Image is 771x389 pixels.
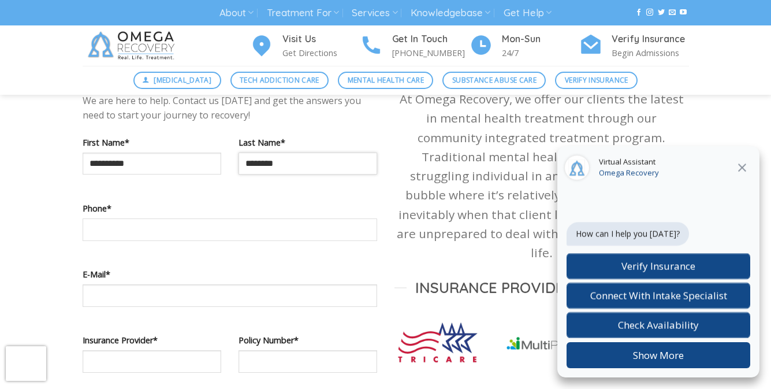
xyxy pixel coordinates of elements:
h4: Visit Us [282,32,360,47]
span: Substance Abuse Care [452,75,537,86]
span: Insurance Providers we Accept [415,278,668,297]
h4: Verify Insurance [612,32,689,47]
a: Get In Touch [PHONE_NUMBER] [360,32,470,60]
p: [PHONE_NUMBER] [392,46,470,60]
p: We are here to help. Contact us [DATE] and get the answers you need to start your journey to reco... [83,94,377,123]
a: Substance Abuse Care [442,72,546,89]
h4: Get In Touch [392,32,470,47]
label: Phone* [83,202,377,215]
a: Knowledgebase [411,2,490,24]
a: Follow on Facebook [635,9,642,17]
a: Follow on YouTube [680,9,687,17]
p: Get Directions [282,46,360,60]
a: Treatment For [267,2,339,24]
a: Visit Us Get Directions [250,32,360,60]
label: Insurance Provider* [83,334,221,347]
a: Send us an email [669,9,676,17]
a: Get Help [504,2,552,24]
span: Mental Health Care [348,75,424,86]
a: Verify Insurance [555,72,638,89]
img: Omega Recovery [83,25,184,66]
a: Services [352,2,397,24]
p: At Omega Recovery, we offer our clients the latest in mental health treatment through our communi... [394,90,689,262]
a: Follow on Instagram [646,9,653,17]
label: Policy Number* [239,334,377,347]
a: Verify Insurance Begin Admissions [579,32,689,60]
h4: Mon-Sun [502,32,579,47]
label: E-Mail* [83,268,377,281]
a: Tech Addiction Care [230,72,329,89]
a: About [219,2,254,24]
span: [MEDICAL_DATA] [154,75,211,86]
span: Tech Addiction Care [240,75,319,86]
label: Last Name* [239,136,377,149]
span: Verify Insurance [565,75,628,86]
p: 24/7 [502,46,579,60]
p: Begin Admissions [612,46,689,60]
label: First Name* [83,136,221,149]
a: Follow on Twitter [658,9,665,17]
a: [MEDICAL_DATA] [133,72,221,89]
a: Mental Health Care [338,72,433,89]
